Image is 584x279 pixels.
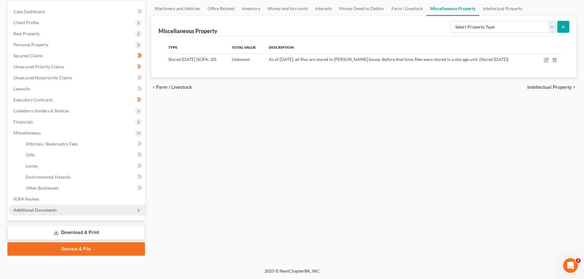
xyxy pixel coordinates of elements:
a: Farm / Livestock [388,1,426,16]
span: Environmental Hazards [26,174,71,179]
a: Money Owed to Debtor [335,1,388,16]
span: Secured Claims [13,53,43,58]
span: 2 [576,258,581,263]
div: 2025 © NextChapterBK, INC [117,268,467,279]
span: Real Property [13,31,40,36]
span: Stored [DATE] (SOFA: 20) [168,57,216,62]
span: Lawsuits [13,86,30,91]
span: Unsecured Nonpriority Claims [13,75,72,80]
button: chevron_left Farm / Livestock [151,85,192,90]
a: Losses [21,160,145,172]
span: Additional Documents [13,207,57,213]
span: Description [269,45,294,50]
span: Financials [13,119,33,124]
a: Secured Claims [9,50,145,61]
span: Gifts [26,152,35,157]
span: Client Profile [13,20,39,25]
span: Type [168,45,177,50]
button: Intellectual Property chevron_right [527,85,577,90]
a: Interests [311,1,335,16]
span: Unsecured Priority Claims [13,64,64,69]
a: Miscellaneous Property [426,1,479,16]
a: Case Dashboard [9,6,145,17]
a: Money and Accounts [264,1,311,16]
span: Miscellaneous [13,130,41,135]
span: Farm / Livestock [156,85,192,90]
a: Lawsuits [9,83,145,94]
span: SOFA Review [13,196,39,202]
a: Download & Print [7,225,145,240]
a: Environmental Hazards [21,172,145,183]
a: Office Related [204,1,238,16]
a: SOFA Review [9,194,145,205]
a: Gifts [21,149,145,160]
span: Intellectual Property [527,85,572,90]
a: Review & File [7,242,145,256]
a: Other Businesses [21,183,145,194]
i: chevron_right [572,85,577,90]
a: Unsecured Nonpriority Claims [9,72,145,83]
span: As of [DATE], all files are stored in [PERSON_NAME] house. Before that time, files were stored in... [269,57,509,62]
span: Codebtors Insiders & Notices [13,108,69,113]
span: Executory Contracts [13,97,53,102]
a: Unsecured Priority Claims [9,61,145,72]
iframe: Intercom live chat [563,258,578,273]
i: chevron_left [151,85,156,90]
a: Machinery and Vehicles [151,1,204,16]
span: Attorney / Bankruptcy Fees [26,141,78,146]
span: Unknown [232,57,250,62]
a: Executory Contracts [9,94,145,105]
span: Other Businesses [26,185,59,190]
a: Attorney / Bankruptcy Fees [21,138,145,149]
div: Miscellaneous Property [158,27,217,35]
a: Intellectual Property [479,1,526,16]
span: Losses [26,163,38,168]
span: Case Dashboard [13,9,45,14]
a: Inventory [238,1,264,16]
span: Total Value [232,45,256,50]
span: Personal Property [13,42,48,47]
